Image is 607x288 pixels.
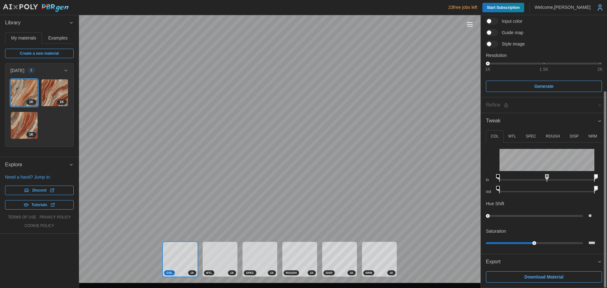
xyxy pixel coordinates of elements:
span: Examples [48,36,68,40]
span: Guide map [498,29,523,36]
p: ROUGH [546,134,560,139]
span: 1 K [29,132,33,137]
a: Discord [5,186,74,195]
a: Start Subscription [482,3,524,12]
span: My materials [11,36,36,40]
a: Tutorials [5,200,74,210]
p: in [486,177,494,183]
span: Explore [5,157,69,173]
img: yKxCftBYIdscKbeYtM6x [11,79,38,106]
span: Create a new material [20,49,59,58]
p: Need a hand? Jump in: [5,174,74,180]
span: 3 [30,68,32,73]
div: Export [481,270,607,288]
p: SPEC [526,134,536,139]
span: 1 K [29,100,33,105]
span: Start Subscription [487,3,520,12]
p: DISP [570,134,579,139]
span: Discord [32,186,46,195]
span: Tutorials [32,200,47,209]
a: cookie policy [24,223,54,229]
span: 1 K [389,271,393,275]
span: SPEC [246,271,254,275]
span: ROUGH [286,271,297,275]
p: Welcome, [PERSON_NAME] [535,4,591,10]
div: Refine [486,101,597,109]
span: Download Material [524,272,564,282]
span: Export [486,254,597,270]
span: 1 K [60,100,64,105]
span: 1 K [350,271,353,275]
span: Input color [498,18,522,24]
span: COL [166,271,173,275]
span: 1 K [310,271,314,275]
button: Refine [481,97,607,113]
span: 1 K [190,271,194,275]
p: NRM [588,134,597,139]
span: 1 K [270,271,274,275]
p: COL [491,134,499,139]
span: DISP [326,271,333,275]
button: Download Material [486,271,602,283]
div: Tweak [481,129,607,254]
p: [DATE] [10,67,24,74]
p: MTL [508,134,516,139]
button: Export [481,254,607,270]
a: h8BmA7oNbWDofHuSmMQl1K [10,112,38,139]
span: 1 K [230,271,234,275]
a: terms of use [8,215,36,220]
button: Generate [486,81,602,92]
span: Library [5,15,69,31]
span: NRM [365,271,372,275]
img: ZPBikctXbv1Yv6iPDFvR [41,79,68,106]
p: Hue Shift [486,200,504,207]
img: h8BmA7oNbWDofHuSmMQl [11,112,38,139]
span: Style image [498,41,525,47]
div: [DATE]3 [5,77,73,146]
button: Toggle viewport controls [465,20,474,29]
a: Create a new material [5,49,74,58]
p: Saturation [486,228,506,234]
p: out [486,189,494,194]
button: [DATE]3 [5,64,73,77]
img: AIxPoly PBRgen [3,4,69,12]
p: Resolution [486,52,602,58]
button: Tweak [481,113,607,129]
a: yKxCftBYIdscKbeYtM6x1K [10,79,38,107]
span: MTL [206,271,212,275]
span: Generate [534,81,554,92]
a: ZPBikctXbv1Yv6iPDFvR1K [41,79,69,107]
p: 23 free jobs left [448,4,477,10]
a: privacy policy [40,215,71,220]
span: Tweak [486,113,597,129]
